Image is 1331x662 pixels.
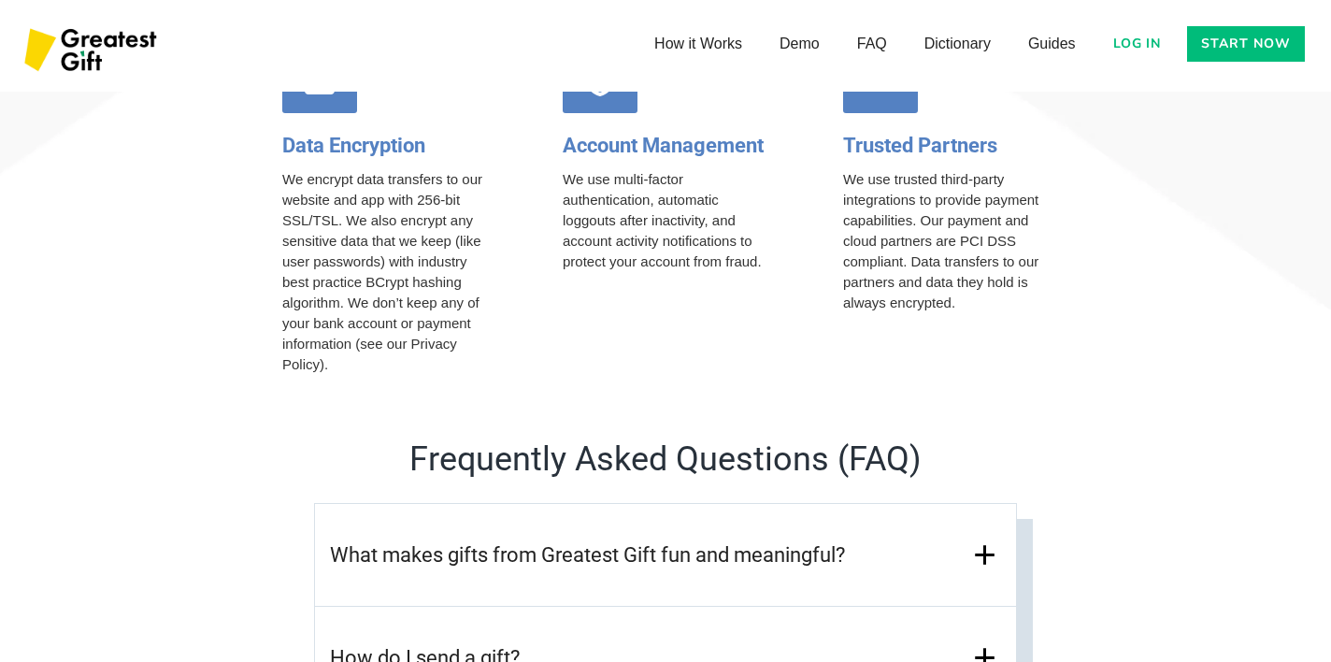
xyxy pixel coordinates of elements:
h3: Trusted Partners [843,132,1049,160]
p: We use multi-factor authentication, automatic loggouts after inactivity, and account activity not... [563,169,768,272]
a: Dictionary [906,25,1009,63]
img: Greatest Gift Logo [19,19,166,84]
h3: Data Encryption [282,132,488,160]
a: Log in [1102,26,1173,62]
h2: Frequently Asked Questions (FAQ) [226,438,1105,481]
a: home [19,19,166,84]
a: Demo [761,25,838,63]
div: What makes gifts from Greatest Gift fun and meaningful? [315,504,1016,607]
a: Guides [1009,25,1095,63]
h3: Account Management [563,132,768,160]
a: FAQ [838,25,906,63]
p: We encrypt data transfers to our website and app with 256-bit SSL/TSL. We also encrypt any sensit... [282,169,488,375]
p: We use trusted third-party integrations to provide payment capabilities. Our payment and cloud pa... [843,169,1049,313]
a: Start now [1187,26,1305,62]
img: plus icon [968,539,1001,571]
a: How it Works [636,25,761,63]
h3: What makes gifts from Greatest Gift fun and meaningful? [330,541,845,569]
